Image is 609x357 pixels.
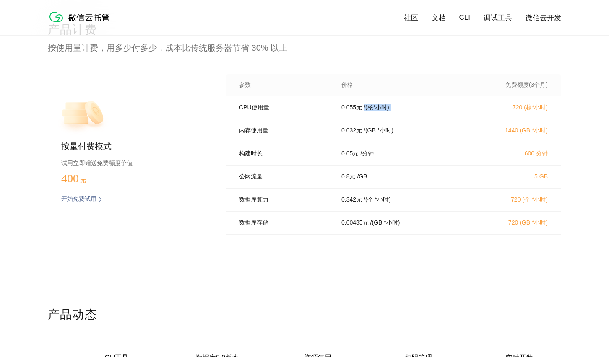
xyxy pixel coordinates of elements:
p: 数据库存储 [239,219,330,227]
p: / 分钟 [360,150,374,158]
a: 微信云托管 [48,19,115,26]
p: 构建时长 [239,150,330,158]
a: 文档 [432,13,446,23]
a: 微信云开发 [526,13,561,23]
p: 参数 [239,81,330,89]
p: 0.00485 元 [341,219,369,227]
a: CLI [459,13,470,22]
p: 按使用量计费，用多少付多少，成本比传统服务器节省 30% 以上 [48,42,561,54]
p: 600 分钟 [474,150,548,158]
p: / (核*小时) [364,104,389,111]
p: 数据库算力 [239,196,330,204]
p: 按量付费模式 [61,141,199,153]
p: 0.342 元 [341,196,362,204]
p: / GB [357,173,367,181]
p: / (个 *小时) [364,196,391,204]
p: / (GB *小时) [370,219,400,227]
p: / (GB *小时) [364,127,393,135]
p: 开始免费试用 [61,195,96,204]
p: 0.055 元 [341,104,362,111]
p: 1440 (GB *小时) [474,127,548,135]
p: 0.05 元 [341,150,359,158]
p: 试用立即赠送免费额度价值 [61,158,199,168]
span: 元 [80,177,86,184]
p: 免费额度(3个月) [474,81,548,89]
p: 产品动态 [48,307,561,323]
a: 社区 [404,13,418,23]
p: CPU使用量 [239,104,330,111]
p: 720 (个 *小时) [474,196,548,204]
p: 价格 [341,81,353,89]
a: 调试工具 [484,13,512,23]
p: 内存使用量 [239,127,330,135]
p: 5 GB [474,173,548,180]
p: 0.032 元 [341,127,362,135]
p: 720 (核*小时) [474,104,548,111]
p: 0.8 元 [341,173,355,181]
p: 公网流量 [239,173,330,181]
img: 微信云托管 [48,8,115,25]
p: 720 (GB *小时) [474,219,548,227]
p: 400 [61,172,103,185]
